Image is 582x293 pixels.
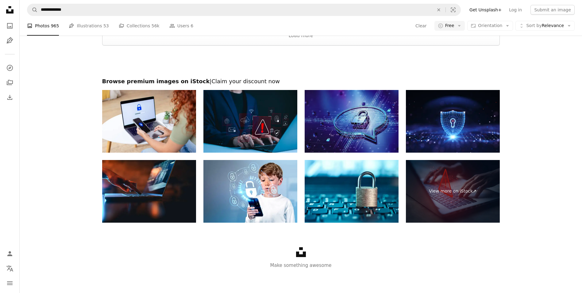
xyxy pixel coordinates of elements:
[4,4,16,17] a: Home — Unsplash
[4,34,16,47] a: Illustrations
[478,23,502,28] span: Orientation
[27,4,461,16] form: Find visuals sitewide
[305,90,399,153] img: Locked Communication. Multi-Levels Security System Concept
[4,248,16,260] a: Log in / Sign up
[203,90,297,153] img: Cybersecurity warning alert system concept. Businessman working on laptop. Computer network hack,...
[445,23,454,29] span: Free
[210,78,280,84] span: | Claim your discount now
[102,78,500,85] h2: Browse premium images on iStock
[415,21,427,31] button: Clear
[152,22,160,29] span: 56k
[432,4,445,16] button: Clear
[169,16,194,36] a: Users 6
[466,5,505,15] a: Get Unsplash+
[203,160,297,223] img: Kid boy with phone, cybersecurity hologram and padlock circuit
[4,277,16,289] button: Menu
[191,22,193,29] span: 6
[467,21,513,31] button: Orientation
[102,90,196,153] img: Woman using two-factor authentication on laptop and smartphone at home
[103,22,109,29] span: 53
[446,4,461,16] button: Visual search
[526,23,564,29] span: Relevance
[4,76,16,89] a: Collections
[4,62,16,74] a: Explore
[102,160,196,223] img: hand typing on computer keyboard
[27,4,38,16] button: Search Unsplash
[69,16,109,36] a: Illustrations 53
[434,21,465,31] button: Free
[305,160,399,223] img: Computer security
[119,16,160,36] a: Collections 56k
[406,90,500,153] img: Shield Security. Network Technology. Wire-Frame Concept
[406,160,500,223] a: View more on iStock↗
[4,20,16,32] a: Photos
[515,21,575,31] button: Sort byRelevance
[530,5,575,15] button: Submit an image
[4,91,16,104] a: Download History
[4,262,16,275] button: Language
[20,262,582,269] p: Make something awesome
[505,5,526,15] a: Log in
[526,23,542,28] span: Sort by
